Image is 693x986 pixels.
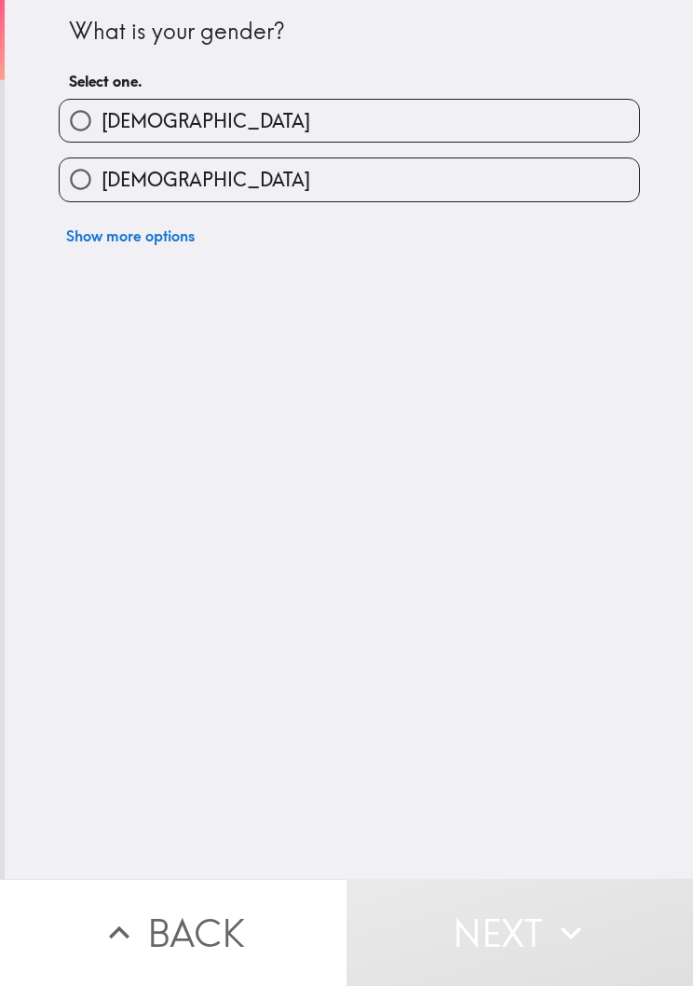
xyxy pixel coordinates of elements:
span: [DEMOGRAPHIC_DATA] [102,108,310,134]
div: What is your gender? [69,16,630,48]
button: Next [346,879,693,986]
button: Show more options [59,217,202,254]
span: [DEMOGRAPHIC_DATA] [102,167,310,193]
h6: Select one. [69,71,630,91]
button: [DEMOGRAPHIC_DATA] [60,100,639,142]
button: [DEMOGRAPHIC_DATA] [60,158,639,200]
